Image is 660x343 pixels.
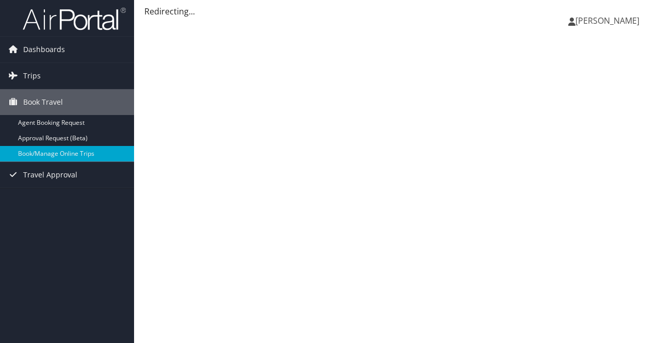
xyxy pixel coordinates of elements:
[568,5,650,36] a: [PERSON_NAME]
[575,15,639,26] span: [PERSON_NAME]
[23,89,63,115] span: Book Travel
[23,162,77,188] span: Travel Approval
[144,5,650,18] div: Redirecting...
[23,37,65,62] span: Dashboards
[23,7,126,31] img: airportal-logo.png
[23,63,41,89] span: Trips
